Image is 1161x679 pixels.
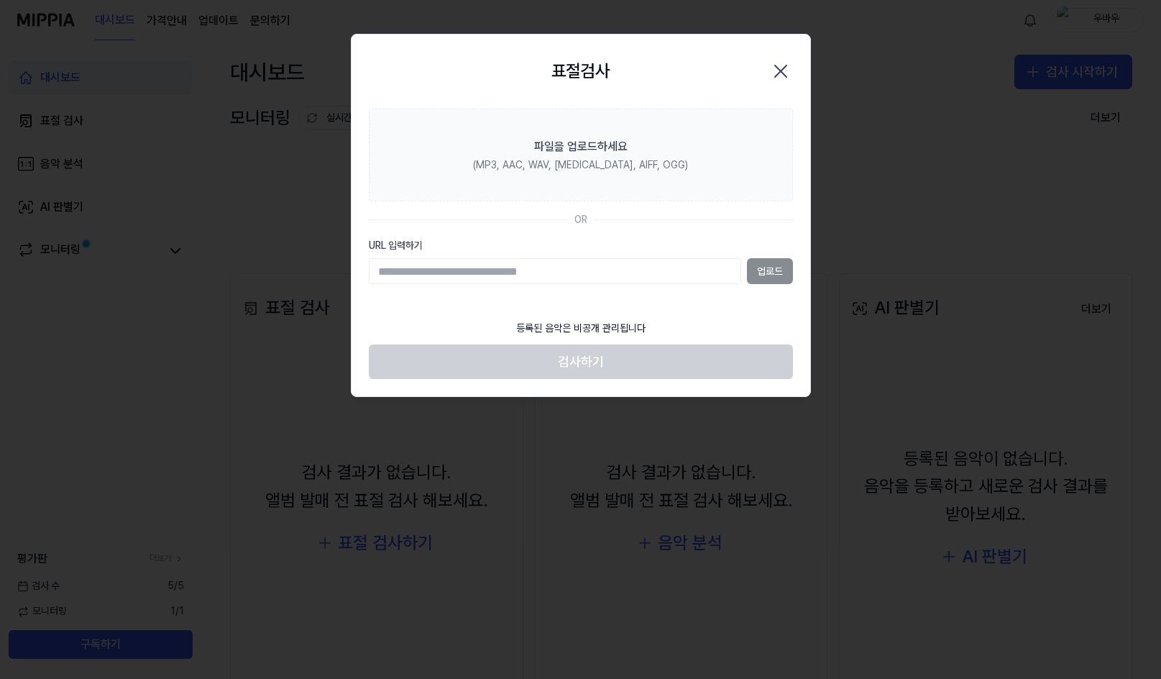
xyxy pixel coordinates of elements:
[508,313,654,345] div: 등록된 음악은 비공개 관리됩니다
[574,213,587,227] div: OR
[551,58,610,85] h2: 표절검사
[534,138,628,155] div: 파일을 업로드하세요
[369,239,793,253] label: URL 입력하기
[473,158,688,173] div: (MP3, AAC, WAV, [MEDICAL_DATA], AIFF, OGG)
